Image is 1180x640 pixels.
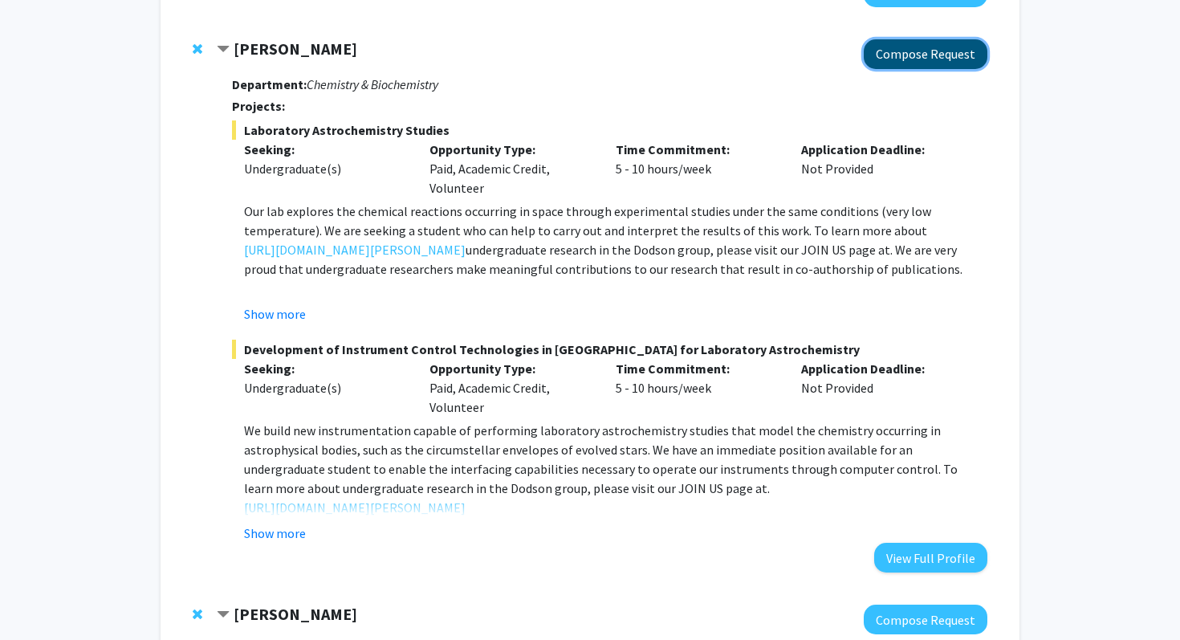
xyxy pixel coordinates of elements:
[12,568,68,628] iframe: Chat
[616,140,778,159] p: Time Commitment:
[217,609,230,622] span: Contract Alexander Shackman Bookmark
[417,140,604,198] div: Paid, Academic Credit, Volunteer
[193,43,202,55] span: Remove Leah Dodson from bookmarks
[232,76,307,92] strong: Department:
[801,359,963,378] p: Application Deadline:
[864,605,987,634] button: Compose Request to Alexander Shackman
[244,202,987,279] p: Our lab explores the chemical reactions occurring in space through experimental studies under the...
[789,359,975,417] div: Not Provided
[217,43,230,56] span: Contract Leah Dodson Bookmark
[604,359,790,417] div: 5 - 10 hours/week
[234,39,357,59] strong: [PERSON_NAME]
[232,340,987,359] span: Development of Instrument Control Technologies in [GEOGRAPHIC_DATA] for Laboratory Astrochemistry
[244,421,987,498] p: We build new instrumentation capable of performing laboratory astrochemistry studies that model t...
[874,543,987,573] button: View Full Profile
[789,140,975,198] div: Not Provided
[307,76,438,92] i: Chemistry & Biochemistry
[232,120,987,140] span: Laboratory Astrochemistry Studies
[244,359,406,378] p: Seeking:
[244,240,466,259] a: [URL][DOMAIN_NAME][PERSON_NAME]
[232,98,285,114] strong: Projects:
[244,378,406,397] div: Undergraduate(s)
[429,359,592,378] p: Opportunity Type:
[234,604,357,624] strong: [PERSON_NAME]
[244,498,466,517] a: [URL][DOMAIN_NAME][PERSON_NAME]
[616,359,778,378] p: Time Commitment:
[429,140,592,159] p: Opportunity Type:
[417,359,604,417] div: Paid, Academic Credit, Volunteer
[604,140,790,198] div: 5 - 10 hours/week
[244,304,306,324] button: Show more
[864,39,987,69] button: Compose Request to Leah Dodson
[193,608,202,621] span: Remove Alexander Shackman from bookmarks
[801,140,963,159] p: Application Deadline:
[244,524,306,543] button: Show more
[244,159,406,178] div: Undergraduate(s)
[244,140,406,159] p: Seeking:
